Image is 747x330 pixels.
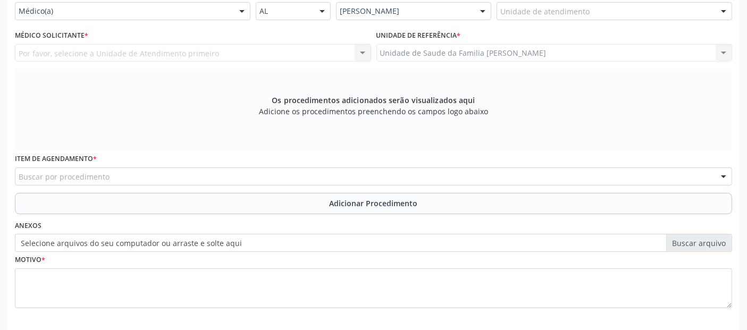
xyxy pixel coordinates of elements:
label: Motivo [15,252,45,268]
span: Buscar por procedimento [19,171,110,182]
span: Médico(a) [19,6,229,16]
span: AL [259,6,309,16]
span: Unidade de atendimento [500,6,590,17]
label: Unidade de referência [376,28,461,44]
label: Anexos [15,218,41,234]
label: Médico Solicitante [15,28,88,44]
span: [PERSON_NAME] [340,6,469,16]
span: Os procedimentos adicionados serão visualizados aqui [272,95,475,106]
label: Item de agendamento [15,151,97,167]
span: Adicione os procedimentos preenchendo os campos logo abaixo [259,106,488,117]
span: Adicionar Procedimento [330,198,418,209]
button: Adicionar Procedimento [15,193,732,214]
